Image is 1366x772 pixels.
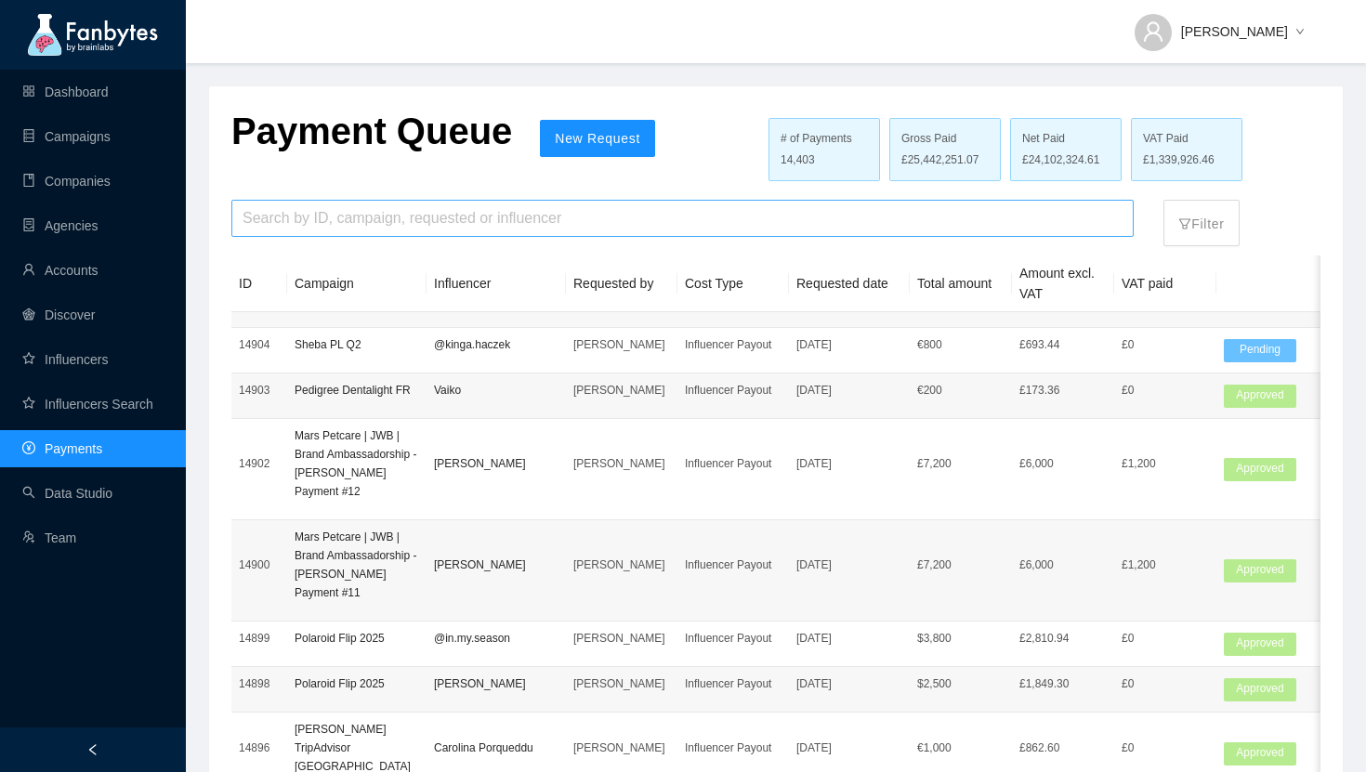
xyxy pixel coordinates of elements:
p: £173.36 [1019,381,1107,399]
p: £862.60 [1019,739,1107,757]
span: Approved [1224,385,1296,408]
p: Filter [1178,204,1224,234]
p: [DATE] [796,629,902,648]
p: Influencer Payout [685,454,782,473]
p: £0 [1122,629,1209,648]
p: £6,000 [1019,454,1107,473]
p: £6,000 [1019,556,1107,574]
button: New Request [540,120,655,157]
th: Amount excl. VAT [1012,255,1114,312]
span: Approved [1224,678,1296,701]
span: Approved [1224,633,1296,656]
p: £0 [1122,381,1209,399]
p: [PERSON_NAME] [573,739,670,757]
span: £24,102,324.61 [1022,151,1099,169]
span: New Request [555,131,640,146]
a: containerAgencies [22,218,99,233]
div: VAT Paid [1143,130,1230,148]
a: pay-circlePayments [22,441,102,456]
p: Influencer Payout [685,739,782,757]
p: Influencer Payout [685,381,782,399]
a: appstoreDashboard [22,85,109,99]
span: £25,442,251.07 [901,151,979,169]
p: £1,200 [1122,556,1209,574]
a: userAccounts [22,263,99,278]
span: 14,403 [781,151,815,169]
p: [PERSON_NAME] [434,674,558,693]
p: [PERSON_NAME] [434,454,558,473]
p: Influencer Payout [685,674,782,693]
span: Pending [1224,339,1296,362]
p: £0 [1122,739,1209,757]
p: [PERSON_NAME] [573,454,670,473]
th: Cost Type [677,255,789,312]
a: starInfluencers Search [22,397,153,412]
p: 14899 [239,629,280,648]
p: € 800 [917,335,1005,354]
p: 14896 [239,739,280,757]
p: @in.my.season [434,629,558,648]
div: # of Payments [781,130,868,148]
p: Polaroid Flip 2025 [295,674,419,693]
p: 14902 [239,454,280,473]
p: [DATE] [796,556,902,574]
p: [PERSON_NAME] [573,629,670,648]
th: Requested by [566,255,677,312]
p: Influencer Payout [685,335,782,354]
p: € 1,000 [917,739,1005,757]
p: 14900 [239,556,280,574]
a: usergroup-addTeam [22,530,76,545]
th: Requested date [789,255,910,312]
span: user [1142,20,1164,43]
p: 14898 [239,674,280,693]
span: down [1295,27,1305,38]
p: [PERSON_NAME] [573,556,670,574]
p: £1,200 [1122,454,1209,473]
span: Approved [1224,458,1296,481]
p: [PERSON_NAME] [573,381,670,399]
div: Gross Paid [901,130,989,148]
p: Influencer Payout [685,629,782,648]
p: [PERSON_NAME] [434,556,558,574]
p: £0 [1122,335,1209,354]
th: VAT paid [1114,255,1216,312]
p: [DATE] [796,674,902,693]
p: £1,849.30 [1019,674,1107,693]
th: Influencer [427,255,566,312]
p: £2,810.94 [1019,629,1107,648]
button: [PERSON_NAME]down [1120,9,1320,39]
p: £ 7,200 [917,556,1005,574]
th: Campaign [287,255,427,312]
p: 14904 [239,335,280,354]
p: [DATE] [796,335,902,354]
p: Influencer Payout [685,556,782,574]
p: [DATE] [796,454,902,473]
p: $ 3,800 [917,629,1005,648]
p: Pedigree Dentalight FR [295,381,419,399]
a: searchData Studio [22,486,112,501]
p: [DATE] [796,381,902,399]
a: radar-chartDiscover [22,307,95,322]
p: £0 [1122,674,1209,693]
p: Polaroid Flip 2025 [295,629,419,648]
p: € 200 [917,381,1005,399]
p: $ 2,500 [917,674,1005,693]
p: Mars Petcare | JWB | Brand Ambassadorship - [PERSON_NAME] Payment #12 [295,426,419,501]
th: Total amount [910,255,1012,312]
span: £1,339,926.46 [1143,151,1215,169]
p: Vaiko [434,381,558,399]
p: [DATE] [796,739,902,757]
div: Net Paid [1022,130,1110,148]
span: Approved [1224,559,1296,582]
p: £ 7,200 [917,454,1005,473]
button: filterFilter [1163,200,1239,246]
p: Sheba PL Q2 [295,335,419,354]
a: starInfluencers [22,352,108,367]
span: [PERSON_NAME] [1181,21,1288,42]
a: databaseCampaigns [22,129,111,144]
p: Mars Petcare | JWB | Brand Ambassadorship - [PERSON_NAME] Payment #11 [295,528,419,602]
p: £693.44 [1019,335,1107,354]
span: filter [1178,217,1191,230]
p: Carolina Porqueddu [434,739,558,757]
span: left [86,743,99,756]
